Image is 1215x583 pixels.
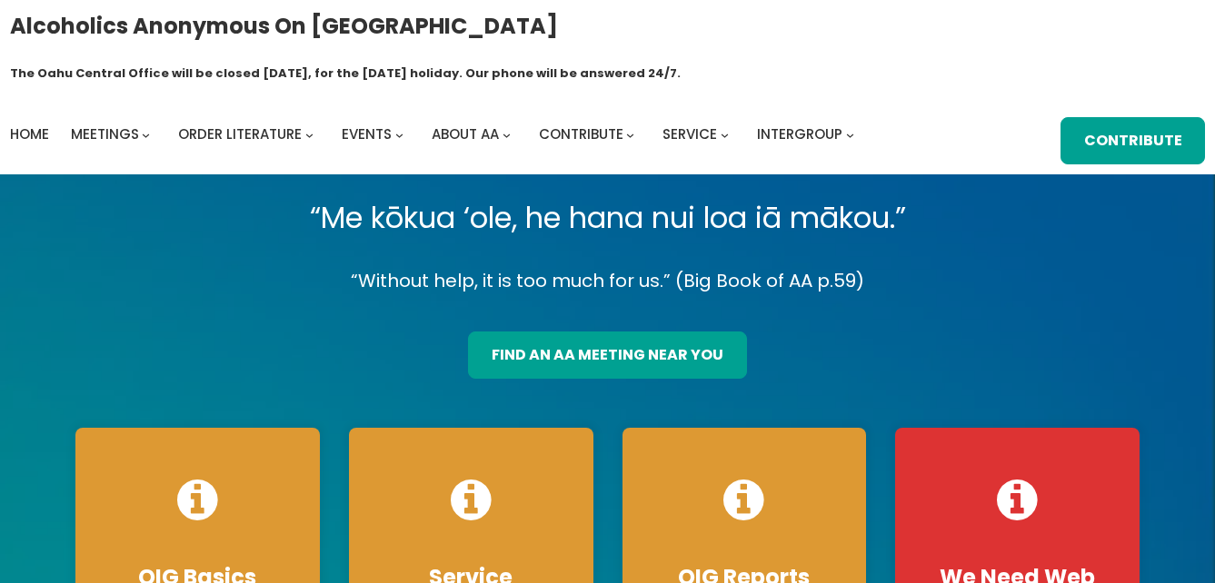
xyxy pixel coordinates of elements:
span: Meetings [71,124,139,143]
a: About AA [432,122,499,147]
h1: The Oahu Central Office will be closed [DATE], for the [DATE] holiday. Our phone will be answered... [10,64,681,83]
span: Order Literature [178,124,302,143]
a: Meetings [71,122,139,147]
button: Service submenu [721,131,729,139]
span: About AA [432,124,499,143]
span: Contribute [539,124,623,143]
span: Service [662,124,717,143]
nav: Intergroup [10,122,861,147]
button: Contribute submenu [626,131,634,139]
span: Intergroup [757,124,842,143]
button: Intergroup submenu [846,131,854,139]
a: Contribute [1061,117,1205,164]
a: Service [662,122,717,147]
p: “Me kōkua ‘ole, he hana nui loa iā mākou.” [61,193,1154,243]
button: Events submenu [395,131,403,139]
button: About AA submenu [503,131,511,139]
span: Events [342,124,392,143]
a: Alcoholics Anonymous on [GEOGRAPHIC_DATA] [10,6,558,45]
a: Intergroup [757,122,842,147]
button: Order Literature submenu [305,131,314,139]
p: “Without help, it is too much for us.” (Big Book of AA p.59) [61,265,1154,297]
span: Home [10,124,49,143]
a: Home [10,122,49,147]
a: Events [342,122,392,147]
button: Meetings submenu [142,131,150,139]
a: Contribute [539,122,623,147]
a: find an aa meeting near you [468,331,746,379]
